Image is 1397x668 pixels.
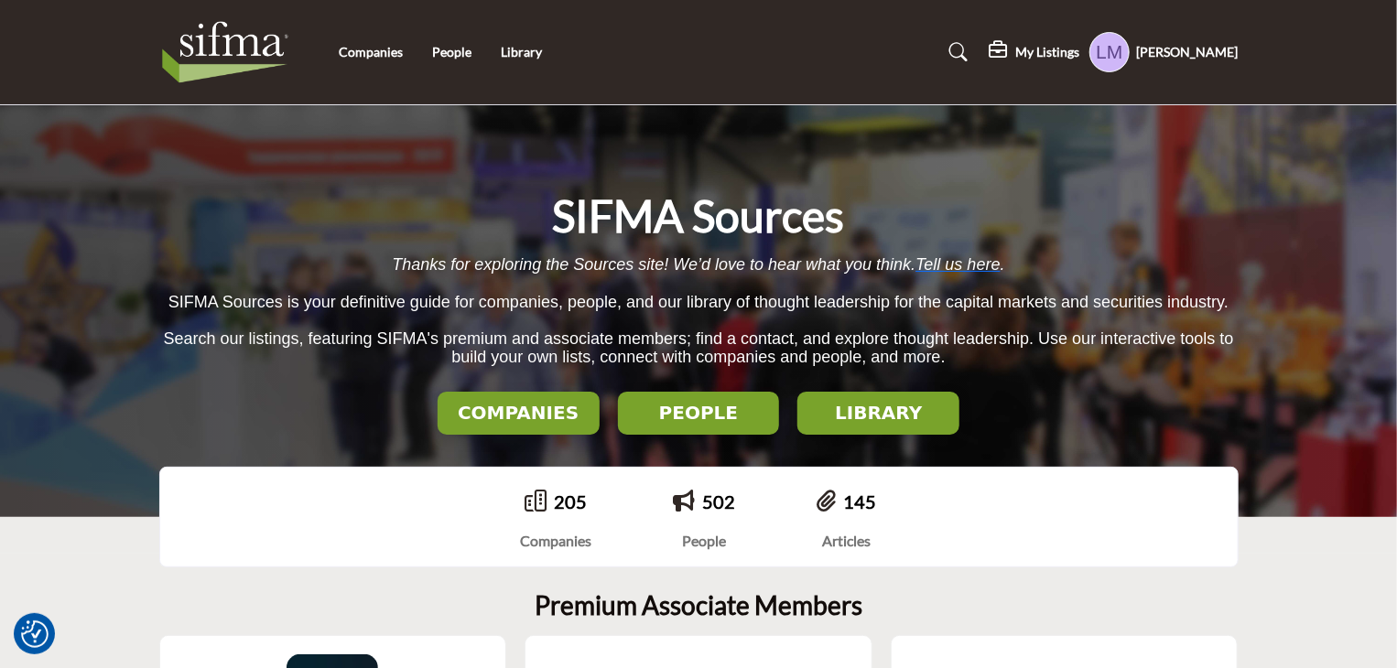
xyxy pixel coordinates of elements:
h2: PEOPLE [623,402,774,424]
h5: My Listings [1016,44,1080,60]
div: Articles [817,530,876,552]
button: PEOPLE [618,392,780,435]
a: 502 [703,490,736,512]
div: Companies [521,530,592,552]
img: Revisit consent button [21,620,49,648]
h2: COMPANIES [443,402,594,424]
a: Tell us here [915,255,1000,274]
h2: LIBRARY [803,402,954,424]
span: Search our listings, featuring SIFMA's premium and associate members; find a contact, and explore... [163,329,1233,367]
button: COMPANIES [438,392,600,435]
a: Companies [339,44,403,59]
button: Show hide supplier dropdown [1089,32,1130,72]
h2: Premium Associate Members [535,590,862,621]
span: Thanks for exploring the Sources site! We’d love to hear what you think. . [392,255,1004,274]
a: Search [931,38,980,67]
h1: SIFMA Sources [553,188,845,244]
div: People [674,530,736,552]
span: SIFMA Sources is your definitive guide for companies, people, and our library of thought leadersh... [168,293,1229,311]
a: Library [501,44,542,59]
h5: [PERSON_NAME] [1137,43,1239,61]
button: Consent Preferences [21,620,49,648]
a: People [432,44,471,59]
img: Site Logo [159,16,301,89]
a: 205 [555,490,588,512]
button: LIBRARY [797,392,959,435]
div: My Listings [990,41,1080,63]
a: 145 [843,490,876,512]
